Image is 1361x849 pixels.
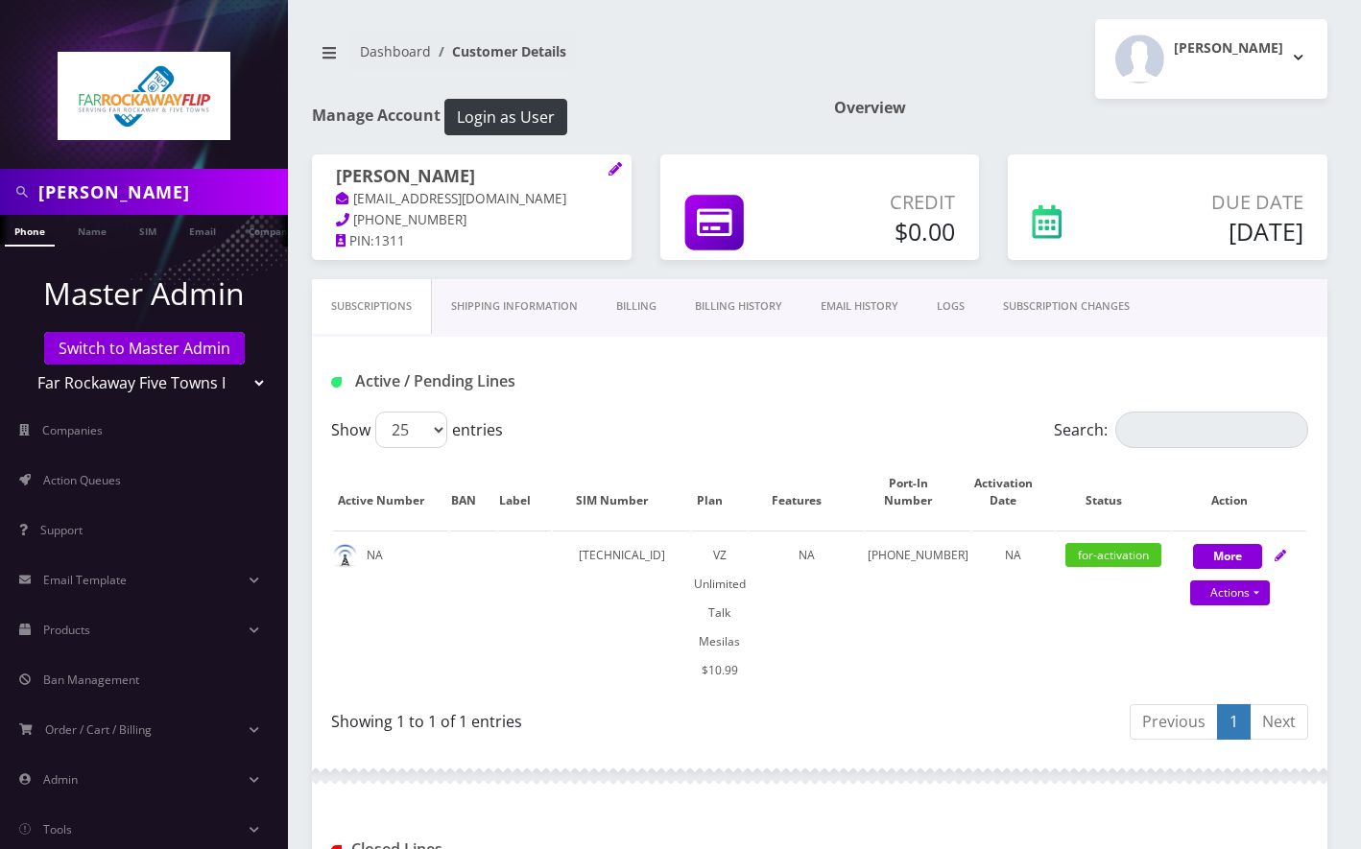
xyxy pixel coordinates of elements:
nav: breadcrumb [312,32,805,86]
th: Active Number: activate to sort column ascending [333,456,448,529]
th: Activation Date: activate to sort column ascending [972,456,1054,529]
h5: $0.00 [809,217,955,246]
a: Next [1250,704,1308,740]
a: Phone [5,215,55,247]
h1: Overview [834,99,1327,117]
h2: [PERSON_NAME] [1174,40,1283,57]
input: Search in Company [38,174,283,210]
a: EMAIL HISTORY [801,279,918,334]
a: Actions [1190,580,1270,605]
th: BAN: activate to sort column ascending [450,456,497,529]
span: Companies [42,422,103,438]
th: Port-In Number: activate to sort column ascending [866,456,970,529]
th: Status: activate to sort column ascending [1056,456,1171,529]
a: Previous [1130,704,1218,740]
h1: Manage Account [312,99,805,135]
th: Label: activate to sort column ascending [498,456,551,529]
p: Credit [809,188,955,217]
img: Active / Pending Lines [331,377,342,388]
a: Switch to Master Admin [44,332,245,365]
span: Order / Cart / Billing [45,721,152,738]
span: Ban Management [43,672,139,688]
td: NA [333,531,448,695]
span: Email Template [43,572,127,588]
a: Billing [597,279,676,334]
button: More [1193,544,1262,569]
h1: Active / Pending Lines [331,372,637,390]
span: Products [43,622,90,638]
h5: [DATE] [1133,217,1303,246]
span: 1311 [374,232,405,249]
img: Far Rockaway Five Towns Flip [58,52,230,140]
button: [PERSON_NAME] [1095,19,1327,99]
a: SUBSCRIPTION CHANGES [984,279,1149,334]
select: Showentries [375,412,447,448]
a: LOGS [918,279,984,334]
td: VZ Unlimited Talk Mesilas $10.99 [692,531,747,695]
label: Show entries [331,412,503,448]
td: [PHONE_NUMBER] [866,531,970,695]
span: NA [1005,547,1021,563]
img: default.png [333,544,357,568]
span: Admin [43,771,78,788]
span: for-activation [1065,543,1161,567]
a: Subscriptions [312,279,432,334]
p: Due Date [1133,188,1303,217]
a: SIM [130,215,166,245]
a: Dashboard [360,42,431,60]
a: Login as User [441,105,567,126]
a: Shipping Information [432,279,597,334]
th: Features: activate to sort column ascending [749,456,864,529]
a: Email [179,215,226,245]
input: Search: [1115,412,1308,448]
a: 1 [1217,704,1251,740]
button: Login as User [444,99,567,135]
span: [PHONE_NUMBER] [353,211,466,228]
a: [EMAIL_ADDRESS][DOMAIN_NAME] [336,190,566,209]
a: PIN: [336,232,374,251]
a: Company [239,215,303,245]
a: Name [68,215,116,245]
label: Search: [1054,412,1308,448]
th: Plan: activate to sort column ascending [692,456,747,529]
a: Billing History [676,279,801,334]
span: Action Queues [43,472,121,488]
th: Action: activate to sort column ascending [1173,456,1306,529]
h1: [PERSON_NAME] [336,166,608,189]
span: Support [40,522,83,538]
div: Showing 1 to 1 of 1 entries [331,702,805,733]
li: Customer Details [431,41,566,61]
span: Tools [43,821,72,837]
th: SIM Number: activate to sort column ascending [553,456,690,529]
td: NA [749,531,864,695]
td: [TECHNICAL_ID] [553,531,690,695]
